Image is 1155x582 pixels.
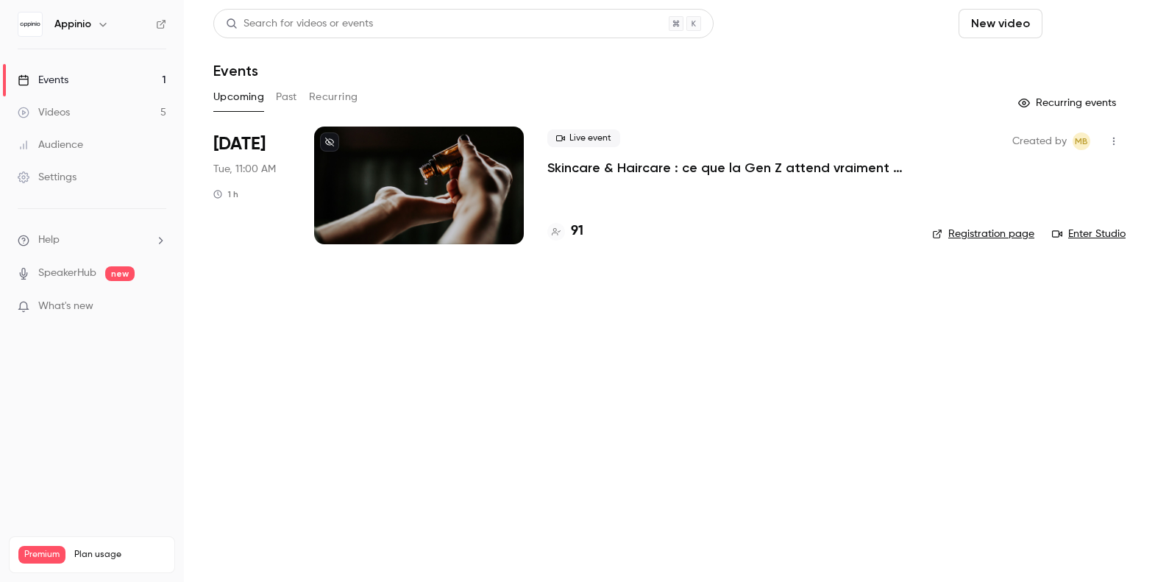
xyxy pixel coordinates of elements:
[932,227,1034,241] a: Registration page
[547,221,583,241] a: 91
[74,549,166,561] span: Plan usage
[571,221,583,241] h4: 91
[547,159,909,177] a: Skincare & Haircare : ce que la Gen Z attend vraiment des marques
[213,127,291,244] div: Sep 9 Tue, 11:00 AM (Europe/Paris)
[1012,91,1126,115] button: Recurring events
[213,188,238,200] div: 1 h
[18,170,77,185] div: Settings
[149,300,166,313] iframe: Noticeable Trigger
[213,85,264,109] button: Upcoming
[38,299,93,314] span: What's new
[38,233,60,248] span: Help
[1012,132,1067,150] span: Created by
[959,9,1042,38] button: New video
[54,17,91,32] h6: Appinio
[213,162,276,177] span: Tue, 11:00 AM
[226,16,373,32] div: Search for videos or events
[1075,132,1088,150] span: MB
[18,13,42,36] img: Appinio
[18,546,65,564] span: Premium
[38,266,96,281] a: SpeakerHub
[18,105,70,120] div: Videos
[547,129,620,147] span: Live event
[18,138,83,152] div: Audience
[18,73,68,88] div: Events
[213,132,266,156] span: [DATE]
[105,266,135,281] span: new
[1048,9,1126,38] button: Schedule
[18,233,166,248] li: help-dropdown-opener
[309,85,358,109] button: Recurring
[1073,132,1090,150] span: Margot Bres
[213,62,258,79] h1: Events
[1052,227,1126,241] a: Enter Studio
[276,85,297,109] button: Past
